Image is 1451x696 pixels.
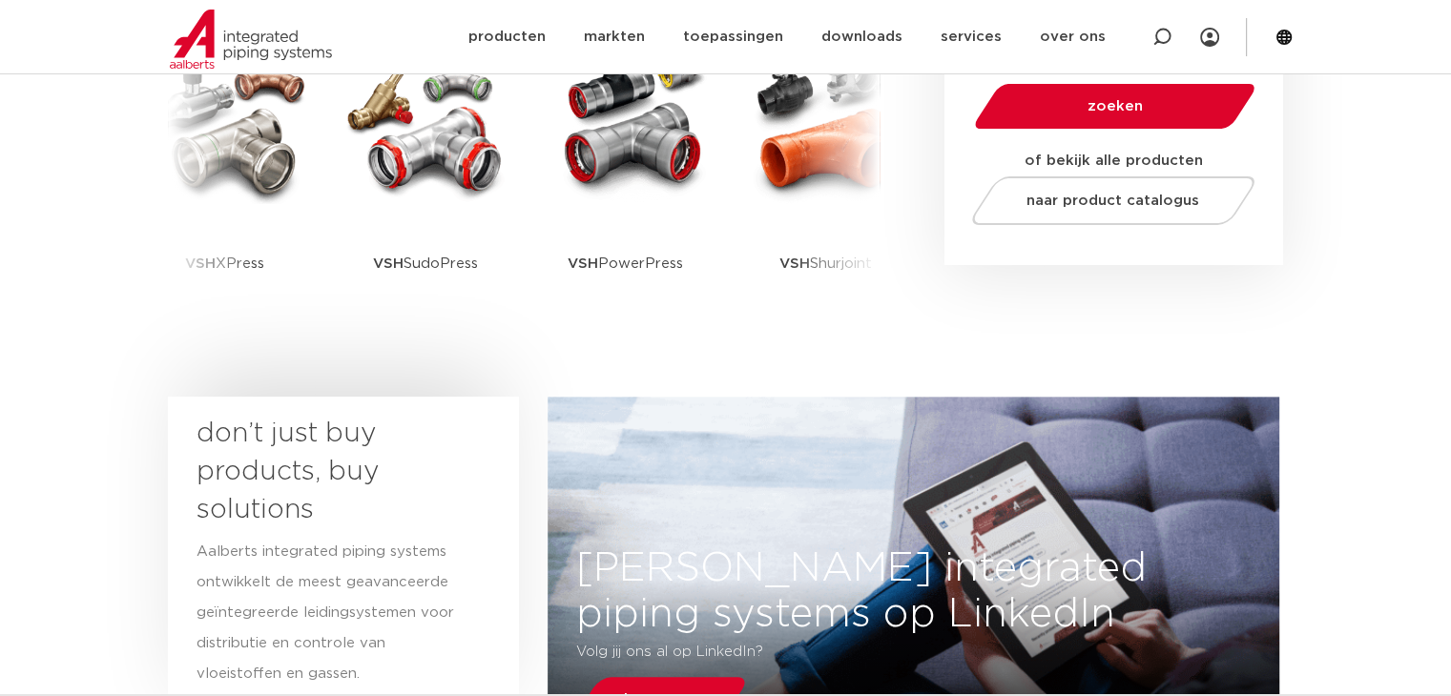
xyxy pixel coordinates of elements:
p: Shurjoint [779,204,872,323]
h3: [PERSON_NAME] integrated piping systems op LinkedIn [549,545,1280,637]
a: VSHSudoPress [340,32,511,323]
strong: VSH [185,256,216,271]
strong: VSH [373,256,404,271]
a: VSHPowerPress [540,32,712,323]
span: naar product catalogus [1026,194,1199,208]
strong: VSH [779,256,810,271]
p: Volg jij ons al op LinkedIn? [577,637,1137,667]
p: SudoPress [373,204,478,323]
span: zoeken [1024,99,1206,113]
p: PowerPress [568,204,683,323]
h3: don’t just buy products, buy solutions [197,415,456,529]
a: naar product catalogus [966,176,1259,225]
a: VSHShurjoint [740,32,912,323]
a: VSHXPress [139,32,311,323]
strong: of bekijk alle producten [1025,154,1203,168]
p: Aalberts integrated piping systems ontwikkelt de meest geavanceerde geïntegreerde leidingsystemen... [197,537,456,689]
p: XPress [185,204,264,323]
strong: VSH [568,256,598,271]
button: zoeken [966,82,1262,131]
